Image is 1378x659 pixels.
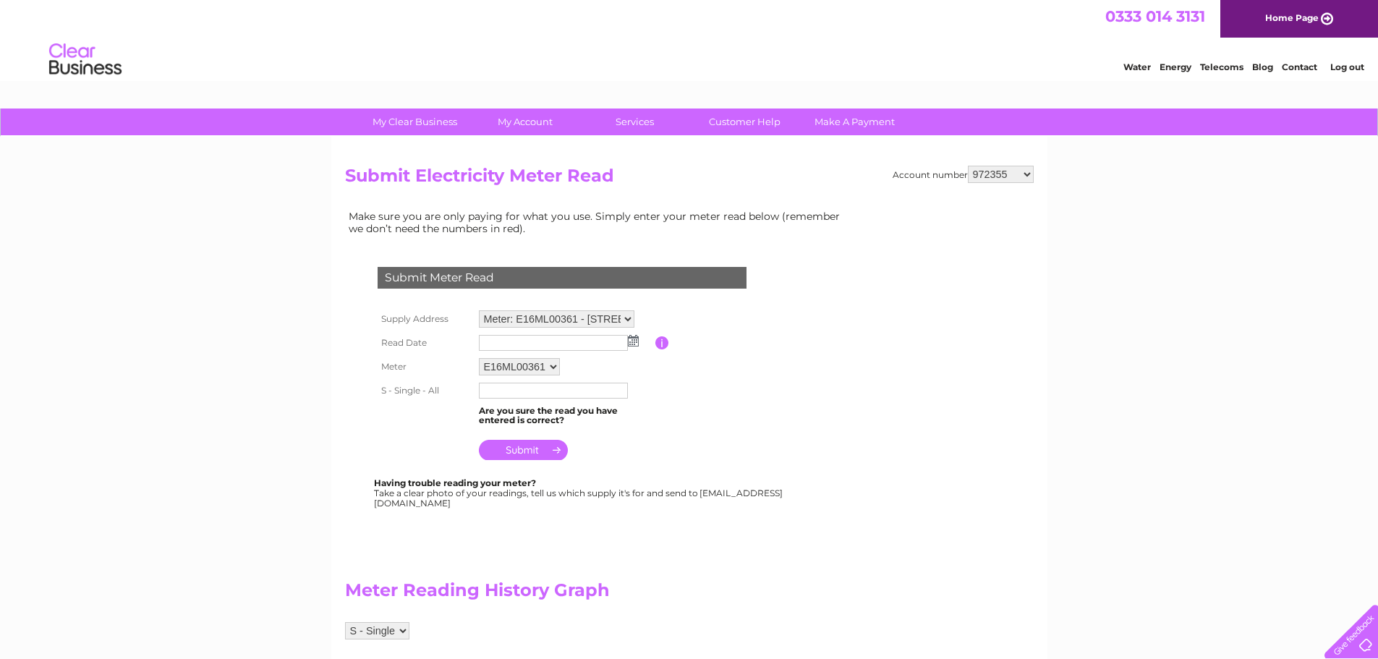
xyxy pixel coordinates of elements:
a: My Account [465,109,584,135]
td: Are you sure the read you have entered is correct? [475,402,655,430]
th: Supply Address [374,307,475,331]
input: Information [655,336,669,349]
a: Telecoms [1200,61,1243,72]
th: S - Single - All [374,379,475,402]
h2: Submit Electricity Meter Read [345,166,1034,193]
a: Log out [1330,61,1364,72]
a: Make A Payment [795,109,914,135]
img: logo.png [48,38,122,82]
a: 0333 014 3131 [1105,7,1205,25]
h2: Meter Reading History Graph [345,580,851,608]
th: Meter [374,354,475,379]
a: Services [575,109,694,135]
div: Submit Meter Read [378,267,747,289]
div: Take a clear photo of your readings, tell us which supply it's for and send to [EMAIL_ADDRESS][DO... [374,478,785,508]
a: Water [1123,61,1151,72]
b: Having trouble reading your meter? [374,477,536,488]
td: Make sure you are only paying for what you use. Simply enter your meter read below (remember we d... [345,207,851,237]
a: Customer Help [685,109,804,135]
a: Energy [1160,61,1191,72]
img: ... [628,335,639,346]
a: Blog [1252,61,1273,72]
div: Account number [893,166,1034,183]
a: Contact [1282,61,1317,72]
a: My Clear Business [355,109,475,135]
input: Submit [479,440,568,460]
div: Clear Business is a trading name of Verastar Limited (registered in [GEOGRAPHIC_DATA] No. 3667643... [348,8,1032,70]
th: Read Date [374,331,475,354]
